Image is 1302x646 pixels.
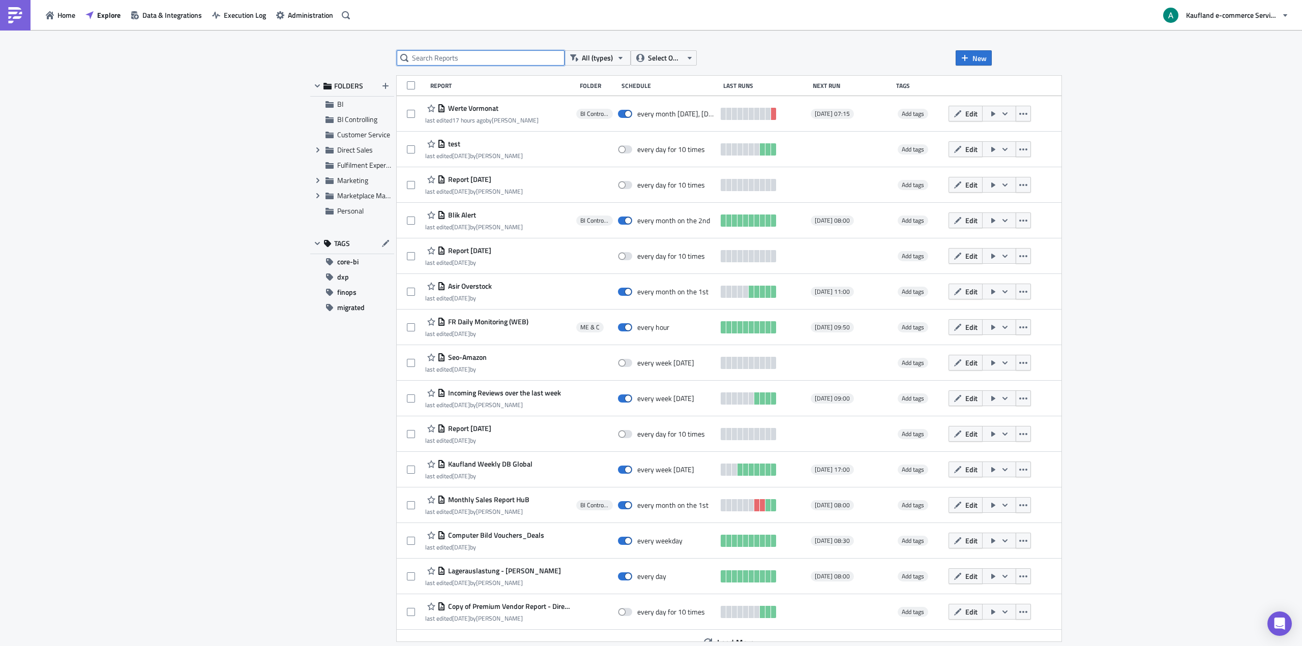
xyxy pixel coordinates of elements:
[637,252,705,261] div: every day for 10 times
[582,52,613,64] span: All (types)
[965,464,978,475] span: Edit
[965,179,978,190] span: Edit
[337,190,417,201] span: Marketplace Management
[126,7,207,23] button: Data & Integrations
[902,393,924,403] span: Add tags
[898,287,928,297] span: Add tags
[446,602,571,611] span: Copy of Premium Vendor Report - Direct Sales
[965,357,978,368] span: Edit
[580,501,609,509] span: BI Controlling
[1157,4,1294,26] button: Kaufland e-commerce Services GmbH & Co. KG
[813,82,891,89] div: Next Run
[142,10,202,20] span: Data & Integrations
[902,500,924,510] span: Add tags
[622,82,718,89] div: Schedule
[452,258,470,267] time: 2025-08-21T08:13:05Z
[648,52,682,64] span: Select Owner
[452,542,470,552] time: 2025-07-24T10:00:04Z
[446,139,460,148] span: test
[637,323,669,332] div: every hour
[425,472,532,480] div: last edited by
[288,10,333,20] span: Administration
[902,180,924,190] span: Add tags
[452,293,470,303] time: 2025-08-20T11:38:11Z
[337,144,373,155] span: Direct Sales
[898,393,928,404] span: Add tags
[637,536,683,545] div: every weekday
[965,251,978,261] span: Edit
[425,401,561,409] div: last edited by [PERSON_NAME]
[815,323,850,331] span: [DATE] 09:50
[902,358,924,367] span: Add tags
[815,501,850,509] span: [DATE] 08:00
[965,500,978,510] span: Edit
[337,114,377,125] span: BI Controlling
[452,578,470,588] time: 2025-07-10T13:57:29Z
[902,607,924,617] span: Add tags
[452,329,470,339] time: 2025-08-15T10:10:51Z
[452,364,470,374] time: 2025-08-12T10:16:04Z
[949,533,983,548] button: Edit
[902,251,924,261] span: Add tags
[965,535,978,546] span: Edit
[446,424,491,433] span: Report 2025-08-11
[452,507,470,516] time: 2025-08-04T07:57:52Z
[425,116,539,124] div: last edited by [PERSON_NAME]
[637,180,705,190] div: every day for 10 times
[637,607,705,617] div: every day for 10 times
[898,251,928,261] span: Add tags
[446,353,487,362] span: Seo-Amazon
[965,571,978,581] span: Edit
[565,50,631,66] button: All (types)
[337,129,390,140] span: Customer Service
[310,300,394,315] button: migrated
[207,7,271,23] a: Execution Log
[949,212,983,228] button: Edit
[898,500,928,510] span: Add tags
[337,285,357,300] span: finops
[949,319,983,335] button: Edit
[637,109,716,118] div: every month on Monday, Tuesday, Wednesday, Thursday, Friday, Saturday, Sunday
[815,394,850,403] span: [DATE] 09:00
[337,205,364,216] span: Personal
[902,144,924,154] span: Add tags
[637,465,694,474] div: every week on Monday
[949,568,983,584] button: Edit
[949,284,983,299] button: Edit
[949,497,983,513] button: Edit
[949,177,983,193] button: Edit
[41,7,80,23] a: Home
[425,508,529,515] div: last edited by [PERSON_NAME]
[898,216,928,226] span: Add tags
[310,254,394,269] button: core-bi
[446,459,532,469] span: Kaufland Weekly DB Global
[446,566,561,575] span: Lagerauslastung - BOE Slack
[337,175,368,186] span: Marketing
[452,187,470,196] time: 2025-08-27T12:33:36Z
[902,465,924,474] span: Add tags
[949,390,983,406] button: Edit
[902,429,924,439] span: Add tags
[452,400,470,410] time: 2025-08-12T08:40:34Z
[815,288,850,296] span: [DATE] 11:00
[425,188,523,195] div: last edited by [PERSON_NAME]
[637,358,694,367] div: every week on Wednesday
[898,607,928,617] span: Add tags
[898,465,928,475] span: Add tags
[7,7,23,23] img: PushMetrics
[637,501,708,510] div: every month on the 1st
[1186,10,1278,20] span: Kaufland e-commerce Services GmbH & Co. KG
[337,300,365,315] span: migrated
[580,82,616,89] div: Folder
[902,571,924,581] span: Add tags
[949,604,983,620] button: Edit
[815,466,850,474] span: [DATE] 17:00
[898,571,928,581] span: Add tags
[425,543,544,551] div: last edited by
[446,104,498,113] span: Werte Vormonat
[949,462,983,477] button: Edit
[972,53,987,64] span: New
[337,254,359,269] span: core-bi
[425,223,523,231] div: last edited by [PERSON_NAME]
[446,210,476,220] span: Blik Alert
